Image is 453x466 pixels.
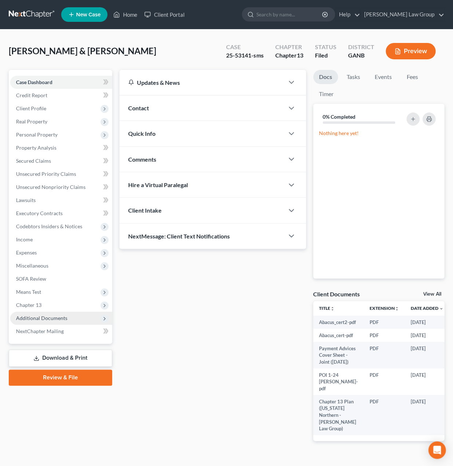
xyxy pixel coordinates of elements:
span: Contact [128,104,149,111]
a: Events [369,70,398,84]
span: Personal Property [16,131,58,138]
td: [DATE] [405,329,449,342]
span: Client Profile [16,105,46,111]
a: Home [110,8,141,21]
a: Docs [313,70,338,84]
span: Means Test [16,289,41,295]
a: [PERSON_NAME] Law Group [361,8,444,21]
td: PDF [364,368,405,395]
strong: 0% Completed [323,114,355,120]
button: Preview [386,43,436,59]
a: Help [335,8,360,21]
span: NextMessage: Client Text Notifications [128,233,230,240]
span: [PERSON_NAME] & [PERSON_NAME] [9,46,156,56]
td: PDF [364,316,405,329]
td: POI 1-24 [PERSON_NAME]-pdf [313,368,364,395]
a: Timer [313,87,339,101]
span: Real Property [16,118,47,125]
td: [DATE] [405,316,449,329]
div: GANB [348,51,374,60]
span: Expenses [16,249,37,256]
a: Case Dashboard [10,76,112,89]
div: Case [226,43,263,51]
span: Unsecured Nonpriority Claims [16,184,86,190]
a: Credit Report [10,89,112,102]
a: View All [423,292,441,297]
a: Titleunfold_more [319,305,335,311]
span: Unsecured Priority Claims [16,171,76,177]
td: Payment Advices Cover Sheet - Joint ([DATE]) [313,342,364,368]
a: NextChapter Mailing [10,325,112,338]
div: Chapter [275,43,303,51]
a: Property Analysis [10,141,112,154]
span: Income [16,236,33,242]
span: Executory Contracts [16,210,63,216]
i: expand_more [439,307,444,311]
span: NextChapter Mailing [16,328,64,334]
span: New Case [76,12,101,17]
span: Case Dashboard [16,79,52,85]
a: Date Added expand_more [411,305,444,311]
input: Search by name... [256,8,323,21]
span: Additional Documents [16,315,67,321]
span: 13 [296,52,303,59]
div: Status [315,43,336,51]
i: unfold_more [395,307,399,311]
div: Client Documents [313,290,360,298]
a: Executory Contracts [10,207,112,220]
div: Open Intercom Messenger [428,441,446,459]
div: District [348,43,374,51]
a: Secured Claims [10,154,112,167]
span: Miscellaneous [16,262,48,269]
td: PDF [364,395,405,435]
td: PDF [364,342,405,368]
a: Lawsuits [10,194,112,207]
span: Secured Claims [16,158,51,164]
i: unfold_more [330,307,335,311]
span: Property Analysis [16,145,56,151]
span: Lawsuits [16,197,36,203]
span: Client Intake [128,207,162,214]
span: Codebtors Insiders & Notices [16,223,82,229]
a: Extensionunfold_more [370,305,399,311]
span: Hire a Virtual Paralegal [128,181,188,188]
a: Unsecured Nonpriority Claims [10,181,112,194]
td: Abacus_cert2-pdf [313,316,364,329]
p: Nothing here yet! [319,130,438,137]
a: Download & Print [9,349,112,367]
a: SOFA Review [10,272,112,285]
a: Unsecured Priority Claims [10,167,112,181]
a: Review & File [9,370,112,386]
div: Chapter [275,51,303,60]
td: Chapter 13 Plan ([US_STATE] Northern - [PERSON_NAME] Law Group) [313,395,364,435]
td: PDF [364,329,405,342]
a: Fees [401,70,424,84]
a: Tasks [341,70,366,84]
span: Quick Info [128,130,155,137]
td: [DATE] [405,368,449,395]
span: Chapter 13 [16,302,42,308]
span: SOFA Review [16,276,46,282]
div: Updates & News [128,79,275,86]
div: 25-53141-sms [226,51,263,60]
a: Client Portal [141,8,188,21]
td: [DATE] [405,395,449,435]
span: Credit Report [16,92,47,98]
td: Abacus_cert-pdf [313,329,364,342]
td: [DATE] [405,342,449,368]
span: Comments [128,156,156,163]
div: Filed [315,51,336,60]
